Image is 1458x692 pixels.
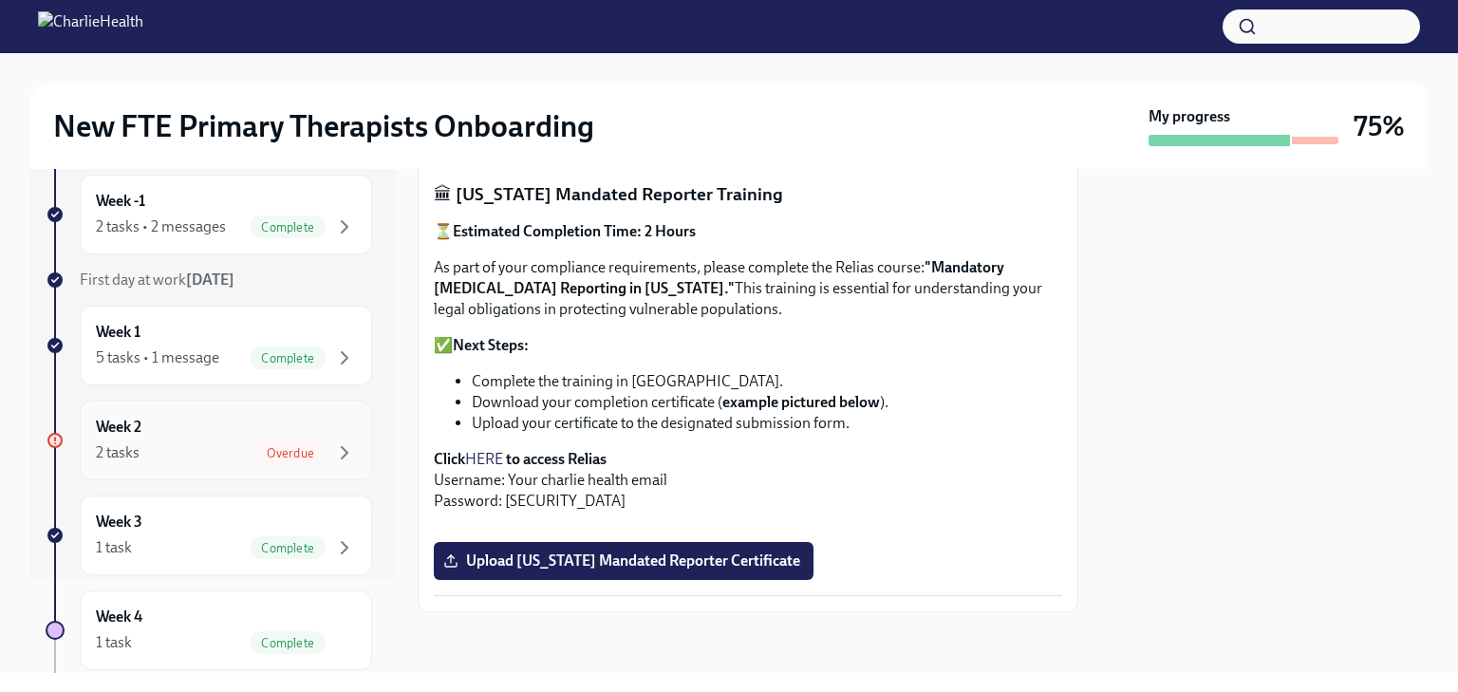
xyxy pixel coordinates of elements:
[434,450,465,468] strong: Click
[465,450,503,468] a: HERE
[722,393,880,411] strong: example pictured below
[96,322,140,343] h6: Week 1
[472,413,1062,434] li: Upload your certificate to the designated submission form.
[1149,106,1230,127] strong: My progress
[434,221,1062,242] p: ⏳
[250,541,326,555] span: Complete
[250,220,326,234] span: Complete
[96,632,132,653] div: 1 task
[53,107,594,145] h2: New FTE Primary Therapists Onboarding
[434,257,1062,320] p: As part of your compliance requirements, please complete the Relias course: This training is esse...
[96,512,142,533] h6: Week 3
[96,537,132,558] div: 1 task
[96,191,145,212] h6: Week -1
[38,11,143,42] img: CharlieHealth
[434,542,813,580] label: Upload [US_STATE] Mandated Reporter Certificate
[80,271,234,289] span: First day at work
[255,446,326,460] span: Overdue
[434,335,1062,356] p: ✅
[186,271,234,289] strong: [DATE]
[96,442,140,463] div: 2 tasks
[434,182,1062,207] p: 🏛 [US_STATE] Mandated Reporter Training
[250,636,326,650] span: Complete
[96,216,226,237] div: 2 tasks • 2 messages
[46,401,372,480] a: Week 22 tasksOverdue
[453,336,529,354] strong: Next Steps:
[472,371,1062,392] li: Complete the training in [GEOGRAPHIC_DATA].
[96,607,142,627] h6: Week 4
[46,175,372,254] a: Week -12 tasks • 2 messagesComplete
[46,270,372,290] a: First day at work[DATE]
[434,449,1062,512] p: Username: Your charlie health email Password: [SECURITY_DATA]
[46,306,372,385] a: Week 15 tasks • 1 messageComplete
[447,552,800,570] span: Upload [US_STATE] Mandated Reporter Certificate
[506,450,607,468] strong: to access Relias
[472,392,1062,413] li: Download your completion certificate ( ).
[46,590,372,670] a: Week 41 taskComplete
[96,347,219,368] div: 5 tasks • 1 message
[453,222,696,240] strong: Estimated Completion Time: 2 Hours
[250,351,326,365] span: Complete
[1354,109,1405,143] h3: 75%
[46,496,372,575] a: Week 31 taskComplete
[96,417,141,438] h6: Week 2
